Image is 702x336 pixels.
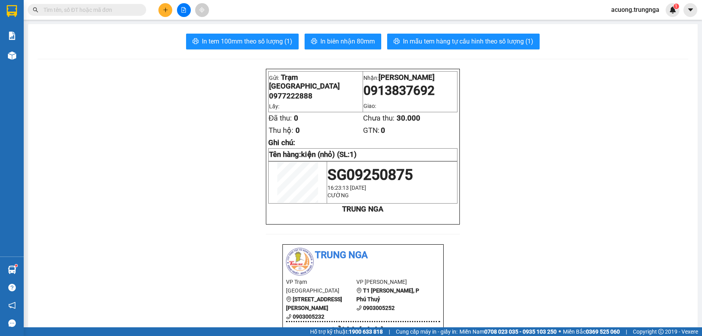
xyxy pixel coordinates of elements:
[269,73,362,91] p: Gửi:
[687,6,694,13] span: caret-down
[8,32,16,40] img: solution-icon
[7,5,17,17] img: logo-vxr
[397,114,420,123] span: 30.000
[8,51,16,60] img: warehouse-icon
[286,248,314,276] img: logo.jpg
[559,330,561,333] span: ⚪️
[327,192,349,198] span: CƯỜNG
[396,327,457,336] span: Cung cấp máy in - giấy in:
[363,73,457,82] p: Nhận:
[286,296,342,311] b: [STREET_ADDRESS][PERSON_NAME]
[349,328,383,335] strong: 1900 633 818
[8,266,16,274] img: warehouse-icon
[363,305,395,311] b: 0903005252
[669,6,676,13] img: icon-new-feature
[181,7,186,13] span: file-add
[192,38,199,45] span: printer
[293,313,324,320] b: 0903005232
[675,4,678,9] span: 1
[356,288,362,293] span: environment
[363,103,376,109] span: Giao:
[381,126,385,135] span: 0
[294,114,298,123] span: 0
[484,328,557,335] strong: 0708 023 035 - 0935 103 250
[586,328,620,335] strong: 0369 525 060
[387,34,540,49] button: printerIn mẫu tem hàng tự cấu hình theo số lượng (1)
[195,3,209,17] button: aim
[269,92,312,100] span: 0977222888
[177,3,191,17] button: file-add
[403,36,533,46] span: In mẫu tem hàng tự cấu hình theo số lượng (1)
[342,205,383,213] strong: TRUNG NGA
[158,3,172,17] button: plus
[327,166,413,183] span: SG09250875
[202,36,292,46] span: In tem 100mm theo số lượng (1)
[15,264,17,267] sup: 1
[363,83,435,98] span: 0913837692
[389,327,390,336] span: |
[626,327,627,336] span: |
[305,34,381,49] button: printerIn biên nhận 80mm
[356,305,362,311] span: phone
[363,126,380,135] span: GTN:
[295,126,300,135] span: 0
[683,3,697,17] button: caret-down
[363,114,395,123] span: Chưa thu:
[8,319,16,327] span: message
[43,6,137,14] input: Tìm tên, số ĐT hoặc mã đơn
[356,277,427,286] li: VP [PERSON_NAME]
[286,314,292,319] span: phone
[674,4,679,9] sup: 1
[605,5,666,15] span: acuong.trungnga
[269,73,340,91] span: Trạm [GEOGRAPHIC_DATA]
[378,73,435,82] span: [PERSON_NAME]
[269,103,279,109] span: Lấy:
[269,150,357,159] strong: Tên hàng:
[356,287,419,302] b: T1 [PERSON_NAME], P Phú Thuỷ
[327,185,366,191] span: 16:23:13 [DATE]
[563,327,620,336] span: Miền Bắc
[286,277,357,295] li: VP Trạm [GEOGRAPHIC_DATA]
[268,138,295,147] span: Ghi chú:
[33,7,38,13] span: search
[163,7,168,13] span: plus
[286,296,292,302] span: environment
[393,38,400,45] span: printer
[286,248,440,263] li: Trung Nga
[459,327,557,336] span: Miền Nam
[320,36,375,46] span: In biên nhận 80mm
[658,329,664,334] span: copyright
[310,327,383,336] span: Hỗ trợ kỹ thuật:
[8,302,16,309] span: notification
[350,150,357,159] span: 1)
[199,7,205,13] span: aim
[269,126,294,135] span: Thu hộ:
[186,34,299,49] button: printerIn tem 100mm theo số lượng (1)
[8,284,16,291] span: question-circle
[301,150,357,159] span: kiện (nhỏ) (SL:
[269,114,292,123] span: Đã thu:
[311,38,317,45] span: printer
